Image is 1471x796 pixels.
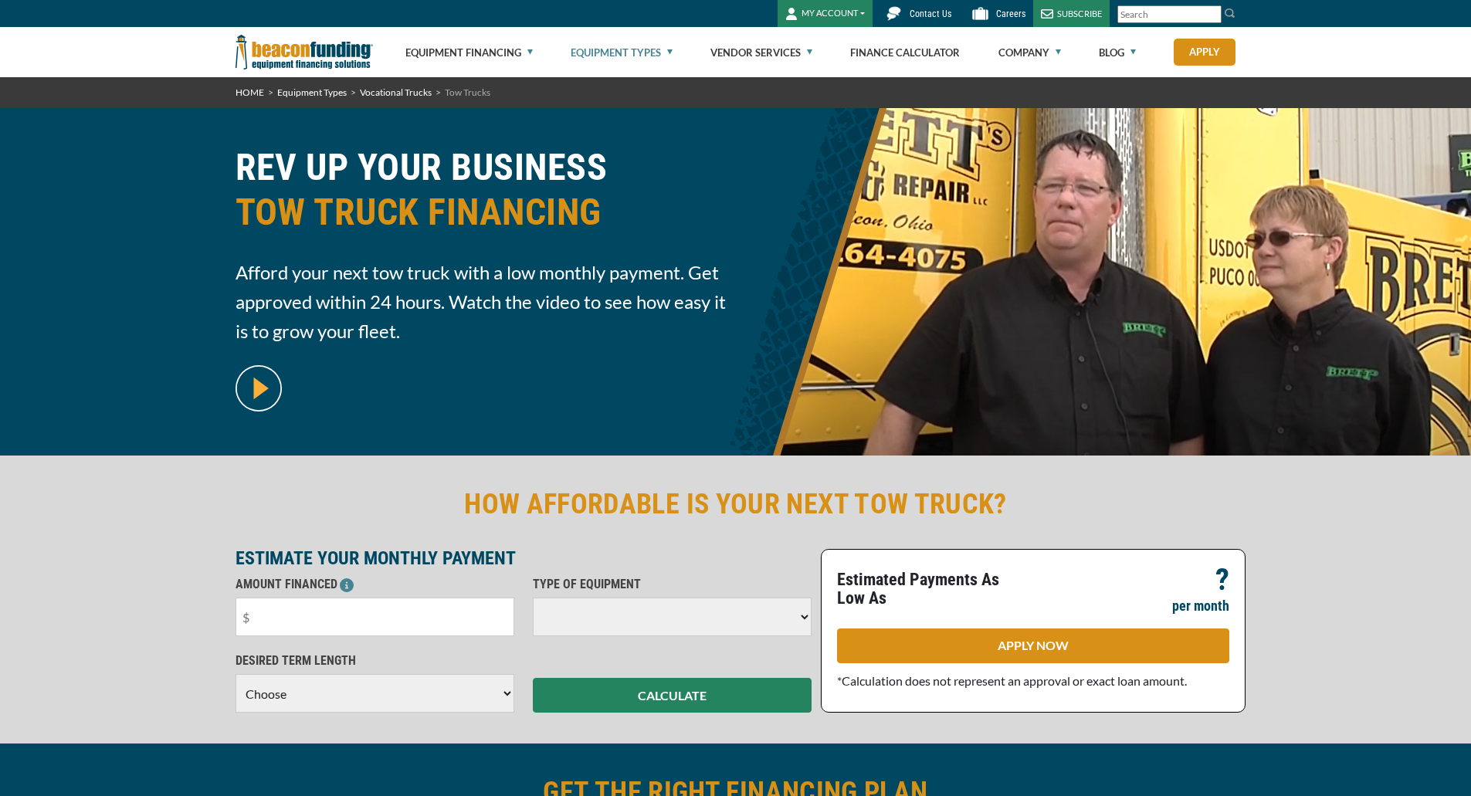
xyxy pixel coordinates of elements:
span: Tow Trucks [445,86,490,98]
img: Beacon Funding Corporation logo [236,27,373,77]
a: Company [998,28,1061,77]
p: ? [1215,571,1229,589]
p: DESIRED TERM LENGTH [236,652,514,670]
h1: REV UP YOUR BUSINESS [236,145,727,246]
a: Equipment Types [571,28,673,77]
a: Finance Calculator [850,28,960,77]
a: Equipment Financing [405,28,533,77]
span: *Calculation does not represent an approval or exact loan amount. [837,673,1187,688]
span: Careers [996,8,1025,19]
a: APPLY NOW [837,628,1229,663]
input: Search [1117,5,1222,23]
h2: HOW AFFORDABLE IS YOUR NEXT TOW TRUCK? [236,486,1236,522]
p: per month [1172,597,1229,615]
a: Apply [1174,39,1235,66]
p: Estimated Payments As Low As [837,571,1024,608]
input: $ [236,598,514,636]
a: Vocational Trucks [360,86,432,98]
a: Equipment Types [277,86,347,98]
p: AMOUNT FINANCED [236,575,514,594]
p: TYPE OF EQUIPMENT [533,575,812,594]
span: Afford your next tow truck with a low monthly payment. Get approved within 24 hours. Watch the vi... [236,258,727,346]
span: Contact Us [910,8,951,19]
button: CALCULATE [533,678,812,713]
img: video modal pop-up play button [236,365,282,412]
span: TOW TRUCK FINANCING [236,190,727,235]
a: HOME [236,86,264,98]
p: ESTIMATE YOUR MONTHLY PAYMENT [236,549,812,567]
a: Vendor Services [710,28,812,77]
a: Blog [1099,28,1136,77]
img: Search [1224,7,1236,19]
a: Clear search text [1205,8,1218,21]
